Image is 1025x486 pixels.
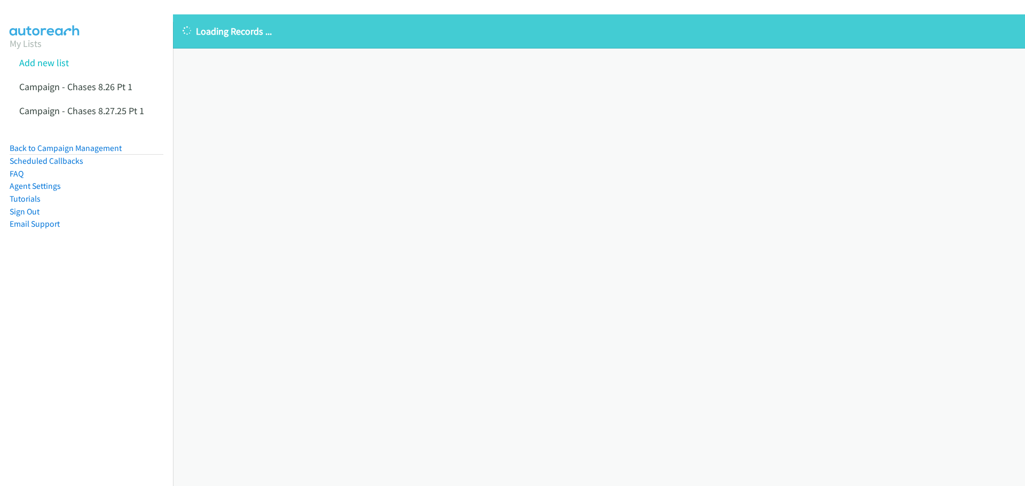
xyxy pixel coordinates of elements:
a: Add new list [19,57,69,69]
a: Campaign - Chases 8.26 Pt 1 [19,81,132,93]
a: FAQ [10,169,23,179]
p: Loading Records ... [183,24,1015,38]
a: Campaign - Chases 8.27.25 Pt 1 [19,105,144,117]
a: Tutorials [10,194,41,204]
a: Scheduled Callbacks [10,156,83,166]
a: Agent Settings [10,181,61,191]
a: Back to Campaign Management [10,143,122,153]
a: Sign Out [10,206,40,217]
a: My Lists [10,37,42,50]
a: Email Support [10,219,60,229]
